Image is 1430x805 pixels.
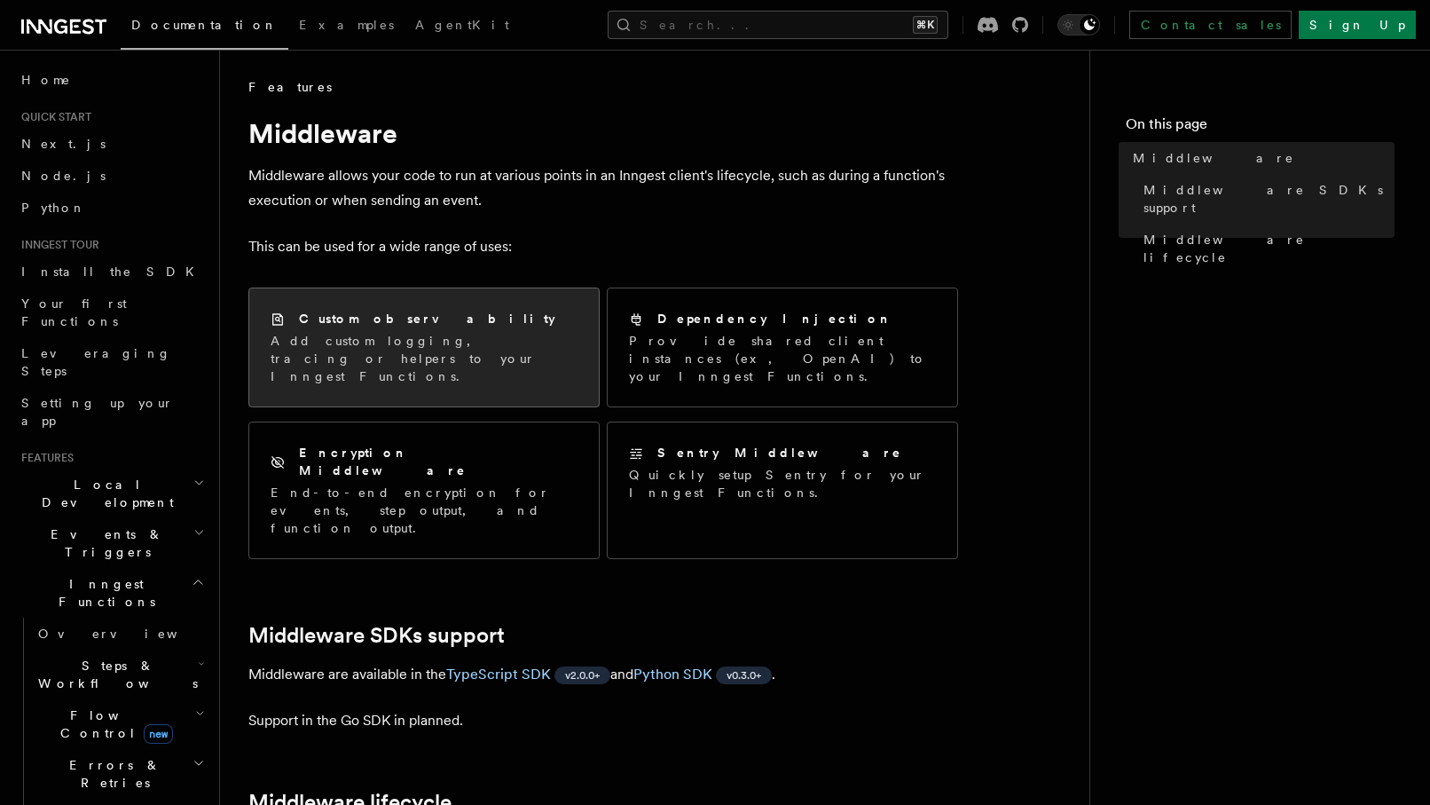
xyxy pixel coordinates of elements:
[144,724,173,744] span: new
[1133,149,1294,167] span: Middleware
[1136,174,1395,224] a: Middleware SDKs support
[1057,14,1100,36] button: Toggle dark mode
[14,256,208,288] a: Install the SDK
[248,708,958,733] p: Support in the Go SDK in planned.
[14,476,193,511] span: Local Development
[629,332,936,385] p: Provide shared client instances (ex, OpenAI) to your Inngest Functions.
[31,657,198,692] span: Steps & Workflows
[14,110,91,124] span: Quick start
[121,5,288,50] a: Documentation
[1126,114,1395,142] h4: On this page
[248,288,600,407] a: Custom observabilityAdd custom logging, tracing or helpers to your Inngest Functions.
[248,78,332,96] span: Features
[405,5,520,48] a: AgentKit
[14,238,99,252] span: Inngest tour
[1143,231,1395,266] span: Middleware lifecycle
[14,64,208,96] a: Home
[913,16,938,34] kbd: ⌘K
[248,234,958,259] p: This can be used for a wide range of uses:
[633,666,712,683] a: Python SDK
[14,568,208,618] button: Inngest Functions
[21,137,106,151] span: Next.js
[131,18,278,32] span: Documentation
[607,288,958,407] a: Dependency InjectionProvide shared client instances (ex, OpenAI) to your Inngest Functions.
[21,346,171,378] span: Leveraging Steps
[31,650,208,699] button: Steps & Workflows
[727,668,761,683] span: v0.3.0+
[446,666,551,683] a: TypeScript SDK
[1129,11,1292,39] a: Contact sales
[248,163,958,213] p: Middleware allows your code to run at various points in an Inngest client's lifecycle, such as du...
[14,337,208,387] a: Leveraging Steps
[1299,11,1416,39] a: Sign Up
[38,627,221,641] span: Overview
[1143,181,1395,217] span: Middleware SDKs support
[31,706,195,742] span: Flow Control
[14,128,208,160] a: Next.js
[14,575,192,611] span: Inngest Functions
[21,201,86,215] span: Python
[14,518,208,568] button: Events & Triggers
[608,11,948,39] button: Search...⌘K
[21,71,71,89] span: Home
[31,756,192,792] span: Errors & Retries
[415,18,509,32] span: AgentKit
[14,469,208,518] button: Local Development
[31,749,208,799] button: Errors & Retries
[14,192,208,224] a: Python
[288,5,405,48] a: Examples
[299,18,394,32] span: Examples
[657,310,892,328] h2: Dependency Injection
[657,444,902,462] h2: Sentry Middleware
[14,160,208,192] a: Node.js
[299,444,577,479] h2: Encryption Middleware
[1136,224,1395,273] a: Middleware lifecycle
[248,662,958,687] p: Middleware are available in the and .
[21,296,127,328] span: Your first Functions
[248,623,505,648] a: Middleware SDKs support
[14,288,208,337] a: Your first Functions
[607,422,958,559] a: Sentry MiddlewareQuickly setup Sentry for your Inngest Functions.
[21,396,174,428] span: Setting up your app
[271,484,577,537] p: End-to-end encryption for events, step output, and function output.
[14,451,74,465] span: Features
[629,466,936,501] p: Quickly setup Sentry for your Inngest Functions.
[299,310,555,328] h2: Custom observability
[31,618,208,650] a: Overview
[271,332,577,385] p: Add custom logging, tracing or helpers to your Inngest Functions.
[565,668,600,683] span: v2.0.0+
[21,264,205,279] span: Install the SDK
[31,699,208,749] button: Flow Controlnew
[248,117,958,149] h1: Middleware
[248,422,600,559] a: Encryption MiddlewareEnd-to-end encryption for events, step output, and function output.
[1126,142,1395,174] a: Middleware
[14,387,208,437] a: Setting up your app
[14,525,193,561] span: Events & Triggers
[21,169,106,183] span: Node.js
